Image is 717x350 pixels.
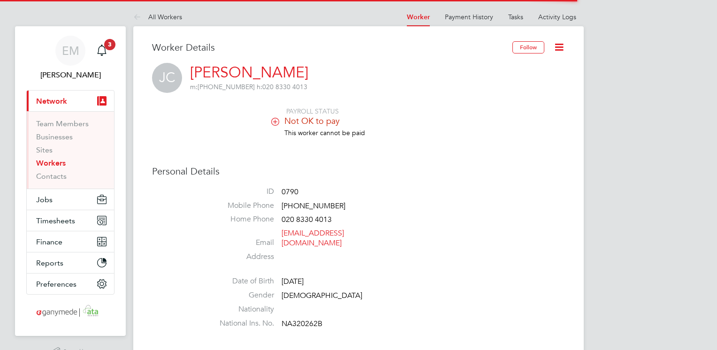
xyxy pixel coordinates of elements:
label: Mobile Phone [208,201,274,211]
a: Businesses [36,132,73,141]
a: [PERSON_NAME] [190,63,308,82]
button: Finance [27,231,114,252]
a: Worker [407,13,430,21]
label: National Ins. No. [208,319,274,328]
span: m: [190,83,198,91]
span: 020 8330 4013 [257,83,307,91]
span: NA320262B [282,319,322,328]
button: Jobs [27,189,114,210]
a: Go to home page [26,304,114,319]
label: Email [208,238,274,248]
h3: Personal Details [152,165,565,177]
img: ganymedesolutions-logo-retina.png [34,304,107,319]
span: Not OK to pay [284,115,340,126]
label: Home Phone [208,214,274,224]
span: 020 8330 4013 [282,215,332,225]
a: Tasks [508,13,523,21]
label: Gender [208,290,274,300]
span: Finance [36,237,62,246]
span: This worker cannot be paid [284,129,365,137]
button: Follow [512,41,544,53]
div: Network [27,111,114,189]
span: Jobs [36,195,53,204]
span: Reports [36,259,63,267]
span: EM [62,45,79,57]
label: Date of Birth [208,276,274,286]
span: Preferences [36,280,76,289]
button: Timesheets [27,210,114,231]
a: Payment History [445,13,493,21]
a: Team Members [36,119,89,128]
a: 3 [92,36,111,66]
a: All Workers [133,13,182,21]
span: [PHONE_NUMBER] [190,83,255,91]
a: Activity Logs [538,13,576,21]
span: h: [257,83,262,91]
span: 0790 [282,187,298,197]
span: Timesheets [36,216,75,225]
span: 3 [104,39,115,50]
a: EM[PERSON_NAME] [26,36,114,81]
span: [DATE] [282,277,304,287]
a: [EMAIL_ADDRESS][DOMAIN_NAME] [282,228,344,248]
span: [DEMOGRAPHIC_DATA] [282,291,362,300]
a: Contacts [36,172,67,181]
button: Reports [27,252,114,273]
span: Emma Malvenan [26,69,114,81]
button: Network [27,91,114,111]
span: [PHONE_NUMBER] [282,201,345,211]
label: Address [208,252,274,262]
label: Nationality [208,304,274,314]
span: JC [152,63,182,93]
button: Preferences [27,274,114,294]
span: Network [36,97,67,106]
a: Sites [36,145,53,154]
a: Workers [36,159,66,167]
h3: Worker Details [152,41,512,53]
label: ID [208,187,274,197]
span: PAYROLL STATUS [286,107,339,115]
nav: Main navigation [15,26,126,336]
